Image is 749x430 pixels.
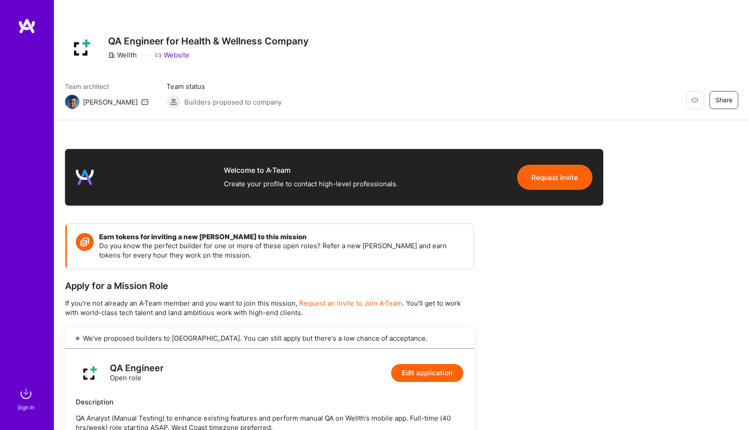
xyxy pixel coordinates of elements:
div: We've proposed builders to [GEOGRAPHIC_DATA]. You can still apply but there's a low chance of acc... [65,328,474,349]
img: Token icon [76,233,94,251]
h4: Earn tokens for inviting a new [PERSON_NAME] to this mission [99,233,465,241]
i: icon CompanyGray [108,52,115,59]
div: [PERSON_NAME] [83,97,138,107]
img: logo [18,18,36,34]
p: Do you know the perfect builder for one or more of these open roles? Refer a new [PERSON_NAME] an... [99,241,465,260]
a: sign inSign In [19,385,35,412]
img: logo [76,360,103,386]
button: Edit application [391,364,463,382]
img: logo [76,168,94,186]
button: Request Invite [517,165,592,190]
span: Team architect [65,82,148,91]
div: Sign In [17,403,35,412]
div: QA Engineer [110,364,164,373]
span: Share [715,96,732,105]
span: Request an Invite to Join A·Team [299,299,402,307]
button: Share [710,91,738,109]
h3: QA Engineer for Health & Wellness Company [108,35,309,47]
div: Description [76,397,463,407]
span: Team status [166,82,282,91]
div: Create your profile to contact high-level professionals. [224,179,398,189]
img: Company Logo [65,31,97,64]
img: Builders proposed to company [166,95,181,109]
img: sign in [17,385,35,403]
div: Wellth [108,50,137,60]
a: Website [155,50,189,60]
i: icon Mail [141,98,148,105]
p: If you're not already an A·Team member and you want to join this mission, . You'll get to work wi... [65,298,474,317]
div: Welcome to A·Team [224,165,398,175]
span: Builders proposed to company [184,97,282,107]
img: Team Architect [65,95,79,109]
i: icon EyeClosed [691,97,698,104]
div: Open role [110,364,164,382]
div: Apply for a Mission Role [65,280,474,292]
